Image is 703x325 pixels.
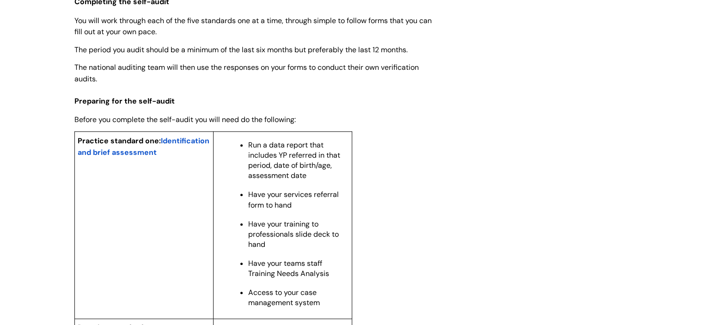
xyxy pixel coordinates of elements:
span: The period you audit should be a minimum of the last six months but preferably the last 12 months. [74,45,408,55]
span: Have your services referral form to hand [248,190,339,209]
span: Run a data report that includes YP referred in that period, date of birth/age, assessment date [248,140,340,180]
span: Identification and brief assessment [78,136,209,157]
span: Practice standard one: [78,136,161,146]
a: Identification and brief assessment [78,135,209,158]
span: Access to your case management system [248,288,320,307]
span: Before you complete the self-audit you will need do the following: [74,115,296,124]
span: The national auditing team will then use the responses on your forms to conduct their own verific... [74,62,419,84]
span: Preparing for the self-audit [74,96,175,106]
span: Have your teams staff Training Needs Analysis [248,258,329,278]
span: You will work through each of the five standards one at a time, through simple to follow forms th... [74,16,432,37]
span: Have your training to professionals slide deck to hand [248,219,339,249]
